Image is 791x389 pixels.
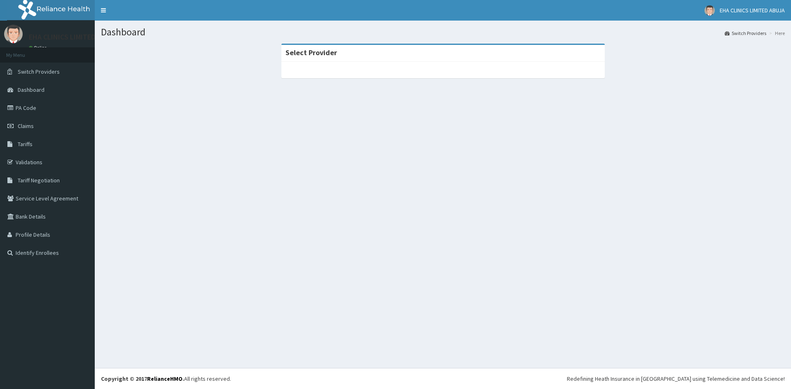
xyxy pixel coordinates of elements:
[18,177,60,184] span: Tariff Negotiation
[4,25,23,43] img: User Image
[29,33,118,41] p: EHA CLINICS LIMITED ABUJA
[18,122,34,130] span: Claims
[147,375,183,382] a: RelianceHMO
[725,30,766,37] a: Switch Providers
[704,5,715,16] img: User Image
[101,27,785,37] h1: Dashboard
[720,7,785,14] span: EHA CLINICS LIMITED ABUJA
[18,140,33,148] span: Tariffs
[567,375,785,383] div: Redefining Heath Insurance in [GEOGRAPHIC_DATA] using Telemedicine and Data Science!
[95,368,791,389] footer: All rights reserved.
[18,86,44,93] span: Dashboard
[18,68,60,75] span: Switch Providers
[29,45,49,51] a: Online
[286,48,337,57] strong: Select Provider
[101,375,184,382] strong: Copyright © 2017 .
[767,30,785,37] li: Here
